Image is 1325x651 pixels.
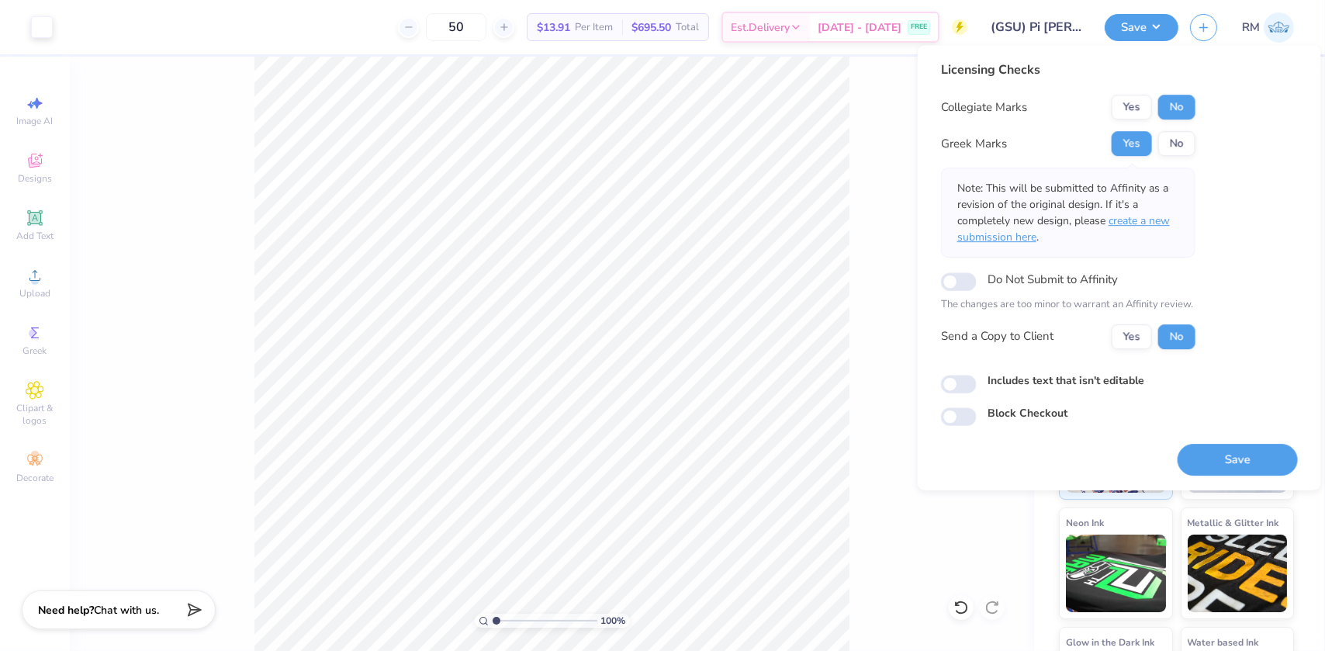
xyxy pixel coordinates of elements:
span: Per Item [575,19,613,36]
span: Neon Ink [1066,514,1104,531]
span: Water based Ink [1188,634,1259,650]
button: No [1158,324,1195,349]
button: No [1158,131,1195,156]
input: Untitled Design [979,12,1093,43]
span: RM [1242,19,1260,36]
span: Est. Delivery [731,19,790,36]
span: Total [676,19,699,36]
span: Add Text [16,230,54,242]
label: Block Checkout [988,405,1067,421]
span: $695.50 [631,19,671,36]
button: Save [1105,14,1178,41]
input: – – [426,13,486,41]
span: Clipart & logos [8,402,62,427]
label: Do Not Submit to Affinity [988,269,1118,289]
button: Yes [1112,131,1152,156]
span: create a new submission here [957,213,1170,244]
p: The changes are too minor to warrant an Affinity review. [941,297,1195,313]
span: Greek [23,345,47,357]
span: Designs [18,172,52,185]
button: No [1158,95,1195,119]
strong: Need help? [38,603,94,618]
span: Decorate [16,472,54,484]
div: Licensing Checks [941,61,1195,79]
button: Save [1178,444,1298,476]
span: Metallic & Glitter Ink [1188,514,1279,531]
img: Roberta Manuel [1264,12,1294,43]
div: Send a Copy to Client [941,327,1053,345]
span: Upload [19,287,50,300]
span: Glow in the Dark Ink [1066,634,1154,650]
p: Note: This will be submitted to Affinity as a revision of the original design. If it's a complete... [957,180,1179,245]
div: Collegiate Marks [941,99,1027,116]
span: $13.91 [537,19,570,36]
a: RM [1242,12,1294,43]
div: Greek Marks [941,135,1007,153]
span: [DATE] - [DATE] [818,19,901,36]
span: Chat with us. [94,603,159,618]
img: Metallic & Glitter Ink [1188,535,1288,612]
span: 100 % [601,614,626,628]
img: Neon Ink [1066,535,1166,612]
span: Image AI [17,115,54,127]
span: FREE [911,22,927,33]
button: Yes [1112,95,1152,119]
button: Yes [1112,324,1152,349]
label: Includes text that isn't editable [988,372,1144,389]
